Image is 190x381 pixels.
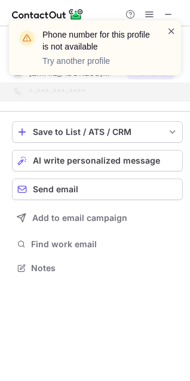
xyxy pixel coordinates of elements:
span: Send email [33,185,78,194]
button: Add to email campaign [12,207,183,229]
header: Phone number for this profile is not available [42,29,152,53]
span: Notes [31,263,178,274]
img: warning [17,29,36,48]
div: Save to List / ATS / CRM [33,127,162,137]
button: AI write personalized message [12,150,183,171]
span: Add to email campaign [32,213,127,223]
span: Find work email [31,239,178,250]
span: AI write personalized message [33,156,160,165]
button: save-profile-one-click [12,121,183,143]
button: Find work email [12,236,183,253]
img: ContactOut v5.3.10 [12,7,84,21]
p: Try another profile [42,55,152,67]
button: Send email [12,179,183,200]
button: Notes [12,260,183,276]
